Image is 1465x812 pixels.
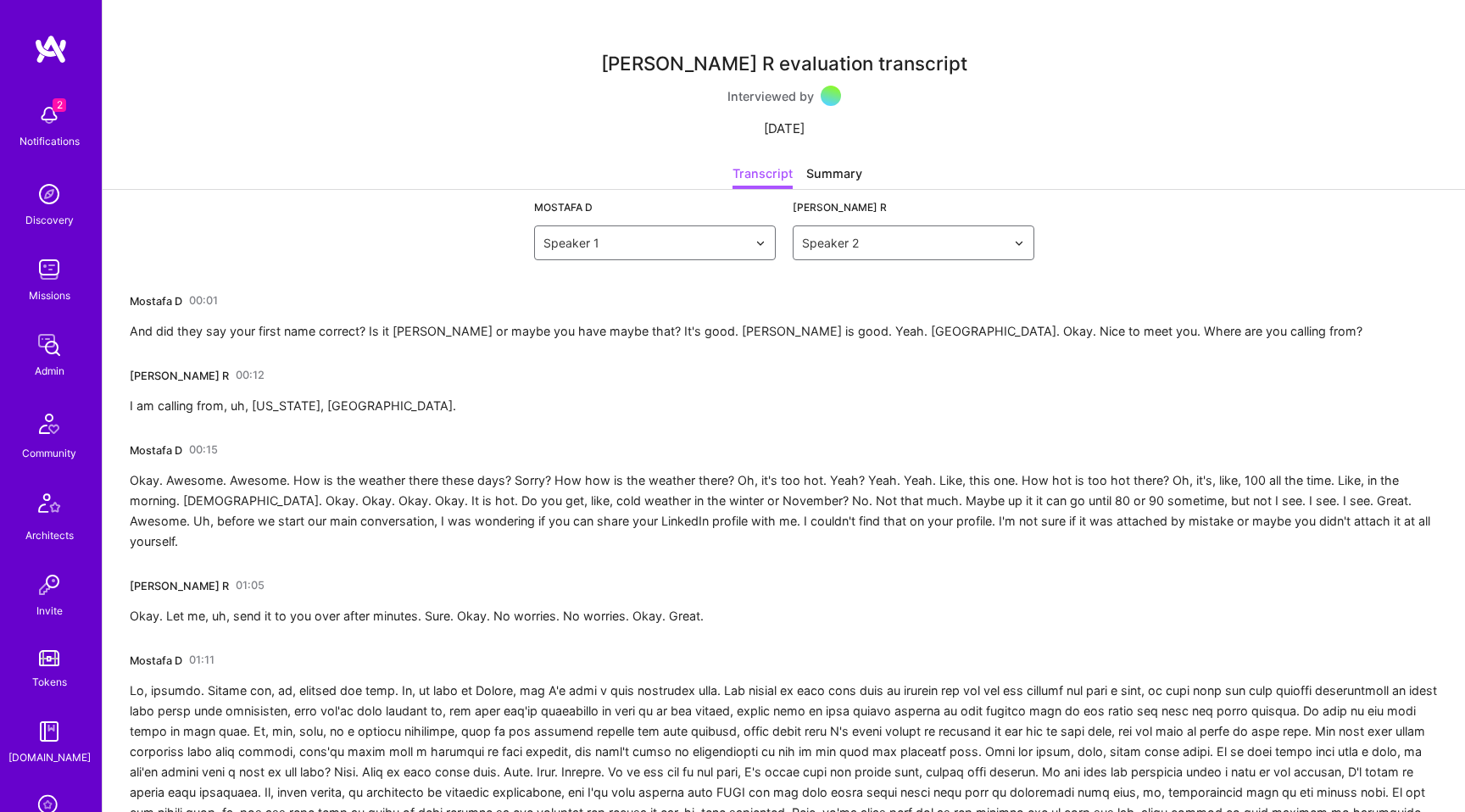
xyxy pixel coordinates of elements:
[755,238,766,248] img: drop icon
[236,572,265,599] a: 01:05
[32,177,66,211] img: discovery
[130,606,704,626] div: Okay. Let me, uh, send it to you over after minutes. Sure. Okay. No worries. No worries. Okay. Gr...
[189,647,214,674] a: 01:11
[130,652,182,670] div: Mostafa D
[19,132,80,150] div: Notifications
[1014,238,1024,248] img: drop icon
[34,34,68,64] img: logo
[22,444,76,462] div: Community
[601,54,967,72] div: [PERSON_NAME] R evaluation transcript
[130,442,182,459] div: Mostafa D
[35,362,64,380] div: Admin
[130,396,456,416] div: I am calling from, uh, [US_STATE], [GEOGRAPHIC_DATA].
[764,120,805,137] div: [DATE]
[130,292,182,310] div: Mostafa D
[29,486,70,526] img: Architects
[727,86,841,106] div: Interviewed by
[25,211,74,229] div: Discovery
[32,98,66,132] img: bell
[189,287,218,314] a: 00:01
[130,577,229,595] div: [PERSON_NAME] R
[29,286,70,304] div: Missions
[130,470,1438,552] div: Okay. Awesome. Awesome. How is the weather there these days? Sorry? How how is the weather there?...
[32,568,66,602] img: Invite
[53,98,66,112] span: 2
[32,715,66,748] img: guide book
[236,362,265,389] a: 00:12
[793,201,887,214] label: [PERSON_NAME] R
[534,201,593,214] label: Mostafa D
[32,328,66,362] img: admin teamwork
[130,367,229,385] div: [PERSON_NAME] R
[39,650,59,666] img: tokens
[29,403,70,444] img: Community
[130,321,1362,342] div: And did they say your first name correct? Is it [PERSON_NAME] or maybe you have maybe that? It's ...
[806,164,862,189] div: Summary
[189,437,218,464] a: 00:15
[8,748,91,766] div: [DOMAIN_NAME]
[25,526,74,544] div: Architects
[32,253,66,286] img: teamwork
[32,673,67,691] div: Tokens
[732,164,793,189] div: Transcript
[36,602,63,620] div: Invite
